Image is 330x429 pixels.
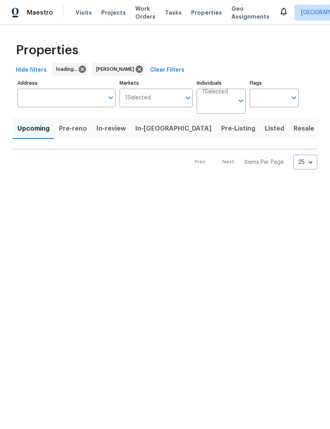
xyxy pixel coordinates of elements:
span: Pre-reno [59,123,87,134]
span: loading... [56,65,80,73]
div: [PERSON_NAME] [92,63,144,76]
span: [PERSON_NAME] [96,65,137,73]
span: Properties [16,46,78,54]
span: Projects [101,9,126,17]
label: Flags [250,81,299,85]
p: Items Per Page [244,158,284,166]
label: Markets [119,81,193,85]
span: In-review [97,123,126,134]
span: Hide filters [16,65,47,75]
span: Clear Filters [150,65,184,75]
label: Individuals [197,81,246,85]
span: Visits [76,9,92,17]
span: Properties [191,9,222,17]
div: loading... [52,63,87,76]
button: Open [288,92,300,103]
span: Listed [265,123,284,134]
button: Open [182,92,193,103]
span: Upcoming [17,123,49,134]
span: Maestro [27,9,53,17]
button: Clear Filters [147,63,188,78]
span: Tasks [165,10,182,15]
span: 1 Selected [202,89,228,95]
span: In-[GEOGRAPHIC_DATA] [135,123,212,134]
label: Address [17,81,116,85]
button: Hide filters [13,63,50,78]
span: Pre-Listing [221,123,255,134]
button: Open [105,92,116,103]
span: 1 Selected [125,95,151,101]
div: 25 [293,152,317,173]
span: Work Orders [135,5,156,21]
span: Geo Assignments [231,5,269,21]
nav: Pagination Navigation [187,155,317,169]
span: Resale [294,123,314,134]
button: Open [235,95,247,106]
